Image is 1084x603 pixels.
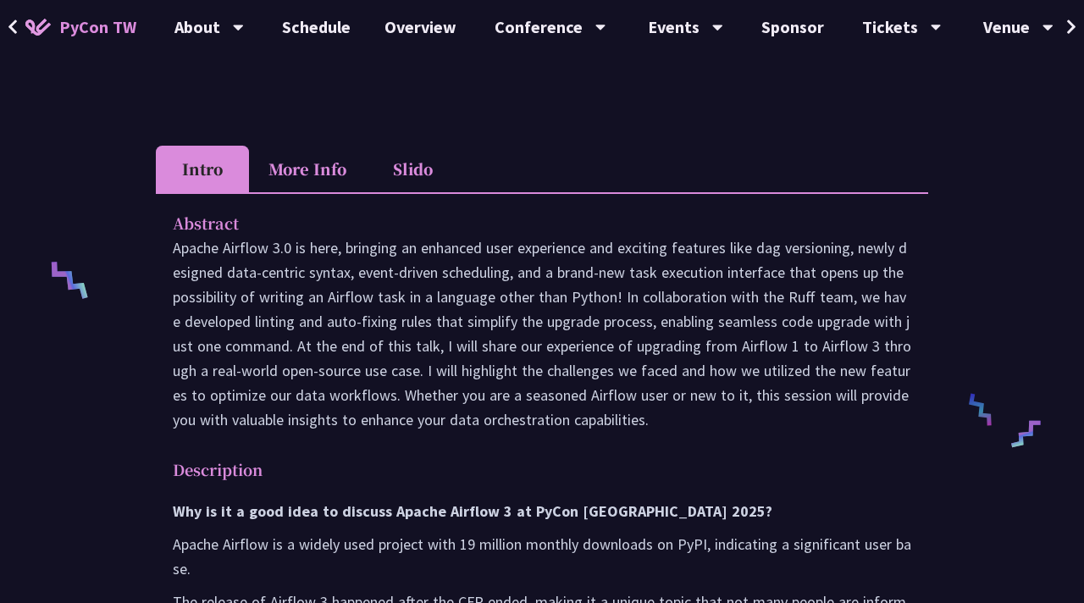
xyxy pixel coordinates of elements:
[59,14,136,40] span: PyCon TW
[173,235,911,432] p: Apache Airflow 3.0 is here, bringing an enhanced user experience and exciting features like dag v...
[173,532,911,581] p: Apache Airflow is a widely used project with 19 million monthly downloads on PyPI, indicating a s...
[173,211,877,235] p: Abstract
[173,499,911,523] h3: Why is it a good idea to discuss Apache Airflow 3 at PyCon [GEOGRAPHIC_DATA] 2025?
[366,146,459,192] li: Slido
[25,19,51,36] img: Home icon of PyCon TW 2025
[156,146,249,192] li: Intro
[173,457,877,482] p: Description
[249,146,366,192] li: More Info
[8,6,153,48] a: PyCon TW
